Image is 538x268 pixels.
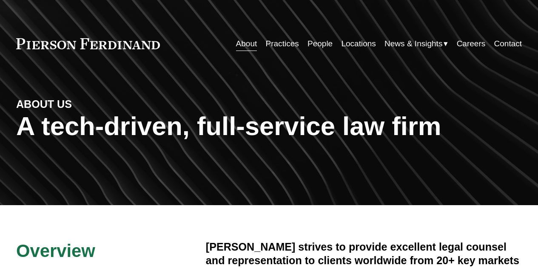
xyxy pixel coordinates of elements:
[16,111,522,141] h1: A tech-driven, full-service law firm
[457,36,486,52] a: Careers
[236,36,257,52] a: About
[494,36,522,52] a: Contact
[307,36,333,52] a: People
[384,37,442,51] span: News & Insights
[341,36,376,52] a: Locations
[16,98,72,110] strong: ABOUT US
[16,241,95,261] span: Overview
[266,36,299,52] a: Practices
[384,36,448,52] a: folder dropdown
